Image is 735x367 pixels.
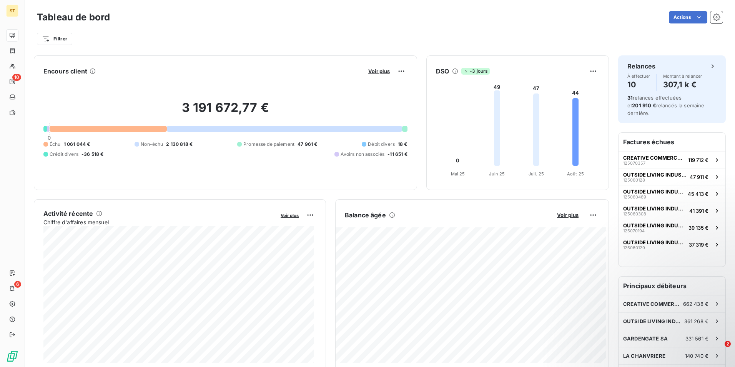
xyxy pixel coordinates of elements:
[368,141,395,148] span: Débit divers
[243,141,294,148] span: Promesse de paiement
[43,218,275,226] span: Chiffre d'affaires mensuel
[64,141,90,148] span: 1 061 044 €
[619,219,725,236] button: OUTSIDE LIVING INDUSTRIES FRAN12507019439 135 €
[278,212,301,219] button: Voir plus
[166,141,193,148] span: 2 130 818 €
[341,151,384,158] span: Avoirs non associés
[50,141,61,148] span: Échu
[623,229,645,233] span: 125070194
[623,239,686,245] span: OUTSIDE LIVING INDUSTRIES FRAN
[48,135,51,141] span: 0
[50,151,78,158] span: Crédit divers
[555,212,581,219] button: Voir plus
[688,191,708,197] span: 45 413 €
[366,68,392,75] button: Voir plus
[567,171,584,177] tspan: Août 25
[623,155,685,161] span: CREATIVE COMMERCE PARTNERS
[6,75,18,88] a: 10
[619,277,725,295] h6: Principaux débiteurs
[368,68,390,74] span: Voir plus
[627,95,705,116] span: relances effectuées et relancés la semaine dernière.
[619,185,725,202] button: OUTSIDE LIVING INDUSTRIES FRAN12506046945 413 €
[627,95,633,101] span: 31
[619,168,725,185] button: OUTSIDE LIVING INDUSTRIES FRAN12506012847 911 €
[623,212,646,216] span: 125060308
[43,209,93,218] h6: Activité récente
[688,157,708,163] span: 119 712 €
[623,353,665,359] span: LA CHANVRIERE
[663,74,702,78] span: Montant à relancer
[689,242,708,248] span: 37 319 €
[281,213,299,218] span: Voir plus
[623,222,685,229] span: OUTSIDE LIVING INDUSTRIES FRAN
[398,141,407,148] span: 18 €
[489,171,505,177] tspan: Juin 25
[690,174,708,180] span: 47 911 €
[685,353,708,359] span: 140 740 €
[436,67,449,76] h6: DSO
[387,151,407,158] span: -11 651 €
[627,78,650,91] h4: 10
[6,350,18,362] img: Logo LeanPay
[623,195,646,199] span: 125060469
[81,151,103,158] span: -36 518 €
[345,210,386,220] h6: Balance âgée
[632,102,656,108] span: 201 910 €
[557,212,579,218] span: Voir plus
[623,189,685,195] span: OUTSIDE LIVING INDUSTRIES FRAN
[529,171,544,177] tspan: Juil. 25
[298,141,317,148] span: 47 961 €
[623,205,686,212] span: OUTSIDE LIVING INDUSTRIES FRAN
[623,245,645,250] span: 125060129
[627,62,655,71] h6: Relances
[37,33,72,45] button: Filtrer
[669,11,707,23] button: Actions
[6,5,18,17] div: ST
[623,161,645,165] span: 125070357
[451,171,465,177] tspan: Mai 25
[619,151,725,168] button: CREATIVE COMMERCE PARTNERS125070357119 712 €
[43,67,87,76] h6: Encours client
[627,74,650,78] span: À effectuer
[623,172,687,178] span: OUTSIDE LIVING INDUSTRIES FRAN
[663,78,702,91] h4: 307,1 k €
[141,141,163,148] span: Non-échu
[688,225,708,231] span: 39 135 €
[689,208,708,214] span: 41 391 €
[709,341,727,359] iframe: Intercom live chat
[14,281,21,288] span: 6
[43,100,407,123] h2: 3 191 672,77 €
[12,74,21,81] span: 10
[619,202,725,219] button: OUTSIDE LIVING INDUSTRIES FRAN12506030841 391 €
[461,68,490,75] span: -3 jours
[619,236,725,253] button: OUTSIDE LIVING INDUSTRIES FRAN12506012937 319 €
[619,133,725,151] h6: Factures échues
[623,178,645,182] span: 125060128
[725,341,731,347] span: 2
[37,10,110,24] h3: Tableau de bord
